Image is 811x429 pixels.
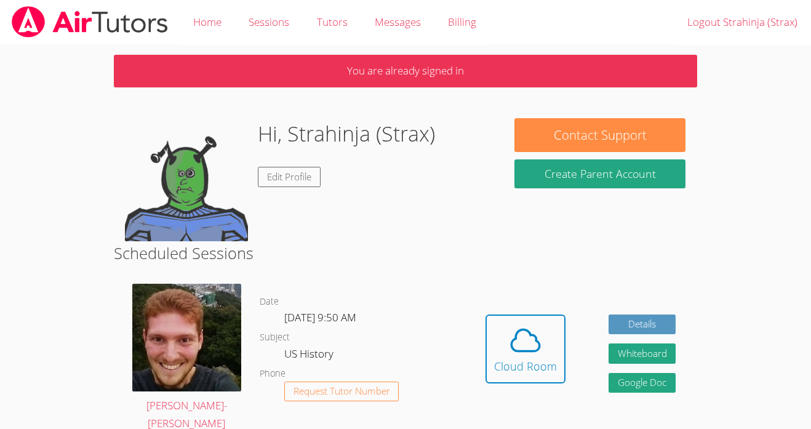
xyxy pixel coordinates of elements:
dt: Date [260,294,279,310]
dd: US History [284,345,336,366]
a: Details [609,315,676,335]
p: You are already signed in [114,55,698,87]
dt: Phone [260,366,286,382]
span: [DATE] 9:50 AM [284,310,356,324]
h2: Scheduled Sessions [114,241,698,265]
dt: Subject [260,330,290,345]
button: Create Parent Account [514,159,685,188]
button: Request Tutor Number [284,382,399,402]
a: Google Doc [609,373,676,393]
button: Cloud Room [485,315,565,383]
button: Contact Support [514,118,685,152]
img: avatar.png [132,284,241,391]
span: Request Tutor Number [294,387,390,396]
span: Messages [375,15,421,29]
a: Edit Profile [258,167,321,187]
h1: Hi, Strahinja (Strax) [258,118,435,150]
img: default.png [125,118,248,241]
button: Whiteboard [609,343,676,364]
div: Cloud Room [494,358,557,375]
img: airtutors_banner-c4298cdbf04f3fff15de1276eac7730deb9818008684d7c2e4769d2f7ddbe033.png [10,6,169,38]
